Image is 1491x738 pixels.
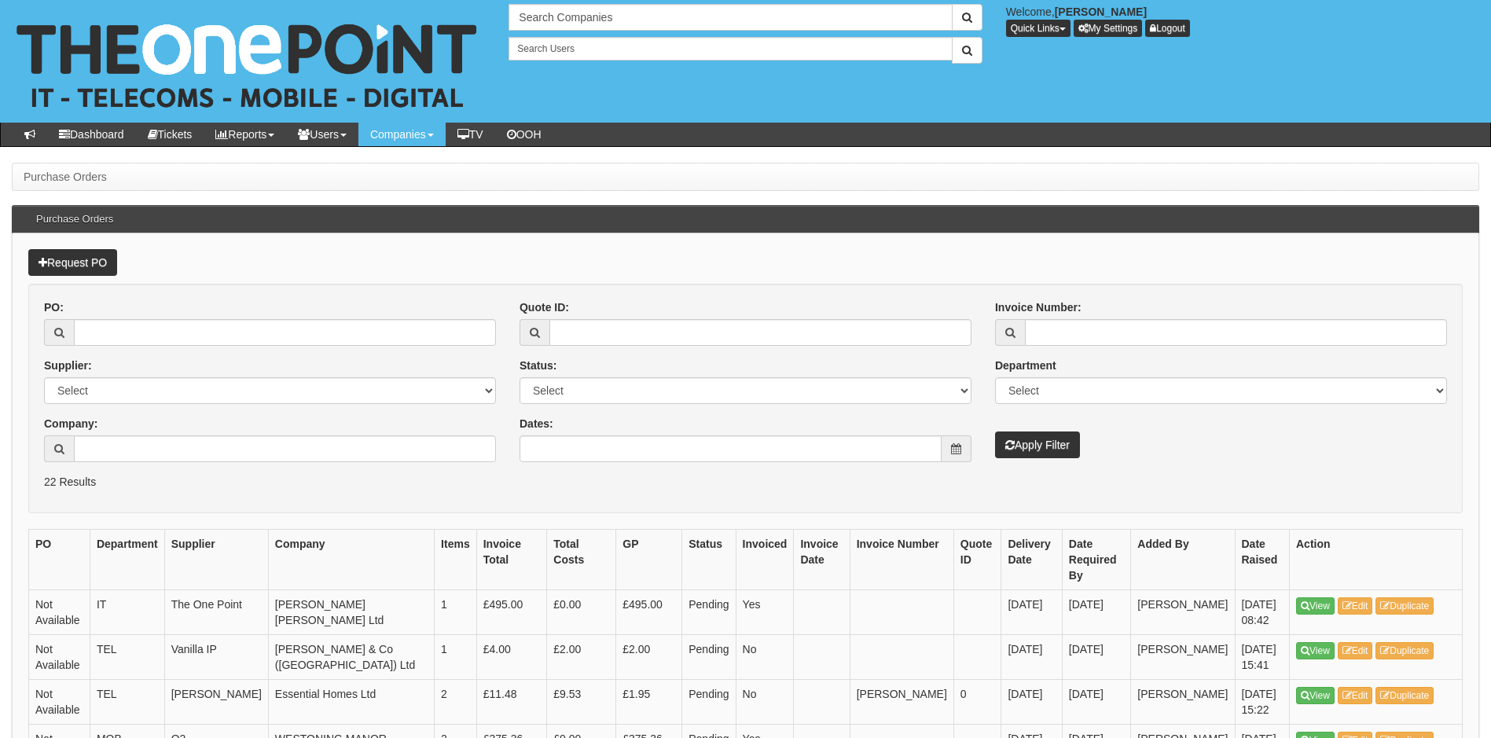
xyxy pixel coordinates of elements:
a: TV [446,123,495,146]
th: Date Required By [1062,530,1131,590]
td: Pending [682,590,736,635]
td: [PERSON_NAME] [PERSON_NAME] Ltd [268,590,434,635]
td: £11.48 [476,680,547,725]
a: View [1296,687,1335,704]
a: Request PO [28,249,117,276]
th: Invoice Number [850,530,953,590]
td: [PERSON_NAME] [1131,680,1235,725]
td: 1 [435,590,477,635]
td: Vanilla IP [164,635,268,680]
th: GP [616,530,682,590]
td: 1 [435,635,477,680]
th: PO [29,530,90,590]
td: TEL [90,680,164,725]
th: Delivery Date [1001,530,1062,590]
td: 2 [435,680,477,725]
td: Pending [682,635,736,680]
label: Dates: [520,416,553,431]
b: [PERSON_NAME] [1055,6,1147,18]
td: [PERSON_NAME] [850,680,953,725]
th: Department [90,530,164,590]
td: [DATE] [1062,680,1131,725]
td: £2.00 [547,635,616,680]
a: Users [286,123,358,146]
td: £9.53 [547,680,616,725]
td: Not Available [29,590,90,635]
th: Date Raised [1235,530,1290,590]
th: Supplier [164,530,268,590]
td: 0 [953,680,1001,725]
label: Department [995,358,1056,373]
th: Invoice Date [794,530,850,590]
a: Edit [1338,597,1373,615]
th: Invoice Total [476,530,547,590]
td: TEL [90,635,164,680]
a: Reports [204,123,286,146]
td: [DATE] [1062,635,1131,680]
a: OOH [495,123,553,146]
label: Supplier: [44,358,92,373]
td: £0.00 [547,590,616,635]
td: [DATE] [1001,590,1062,635]
a: Companies [358,123,446,146]
a: Duplicate [1375,642,1434,659]
th: Items [435,530,477,590]
a: Dashboard [47,123,136,146]
a: View [1296,642,1335,659]
label: PO: [44,299,64,315]
div: Welcome, [994,4,1491,37]
p: 22 Results [44,474,1447,490]
a: Tickets [136,123,204,146]
td: [DATE] 15:22 [1235,680,1290,725]
th: Added By [1131,530,1235,590]
td: [DATE] [1001,680,1062,725]
td: [PERSON_NAME] & Co ([GEOGRAPHIC_DATA]) Ltd [268,635,434,680]
td: Essential Homes Ltd [268,680,434,725]
td: [DATE] [1062,590,1131,635]
td: No [736,680,794,725]
td: £495.00 [476,590,547,635]
a: Duplicate [1375,597,1434,615]
a: Logout [1145,20,1190,37]
th: Invoiced [736,530,794,590]
li: Purchase Orders [24,169,107,185]
td: [PERSON_NAME] [164,680,268,725]
th: Action [1290,530,1463,590]
a: Duplicate [1375,687,1434,704]
input: Search Users [509,37,952,61]
label: Quote ID: [520,299,569,315]
td: [DATE] [1001,635,1062,680]
input: Search Companies [509,4,952,31]
button: Apply Filter [995,431,1080,458]
td: Yes [736,590,794,635]
td: [PERSON_NAME] [1131,590,1235,635]
label: Invoice Number: [995,299,1082,315]
td: [DATE] 08:42 [1235,590,1290,635]
td: £2.00 [616,635,682,680]
td: Not Available [29,635,90,680]
td: [DATE] 15:41 [1235,635,1290,680]
label: Status: [520,358,556,373]
a: My Settings [1074,20,1143,37]
a: Edit [1338,642,1373,659]
button: Quick Links [1006,20,1071,37]
th: Quote ID [953,530,1001,590]
th: Company [268,530,434,590]
td: £4.00 [476,635,547,680]
td: Pending [682,680,736,725]
th: Total Costs [547,530,616,590]
td: No [736,635,794,680]
h3: Purchase Orders [28,206,121,233]
td: IT [90,590,164,635]
td: Not Available [29,680,90,725]
td: £1.95 [616,680,682,725]
a: View [1296,597,1335,615]
td: [PERSON_NAME] [1131,635,1235,680]
a: Edit [1338,687,1373,704]
td: The One Point [164,590,268,635]
label: Company: [44,416,97,431]
td: £495.00 [616,590,682,635]
th: Status [682,530,736,590]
